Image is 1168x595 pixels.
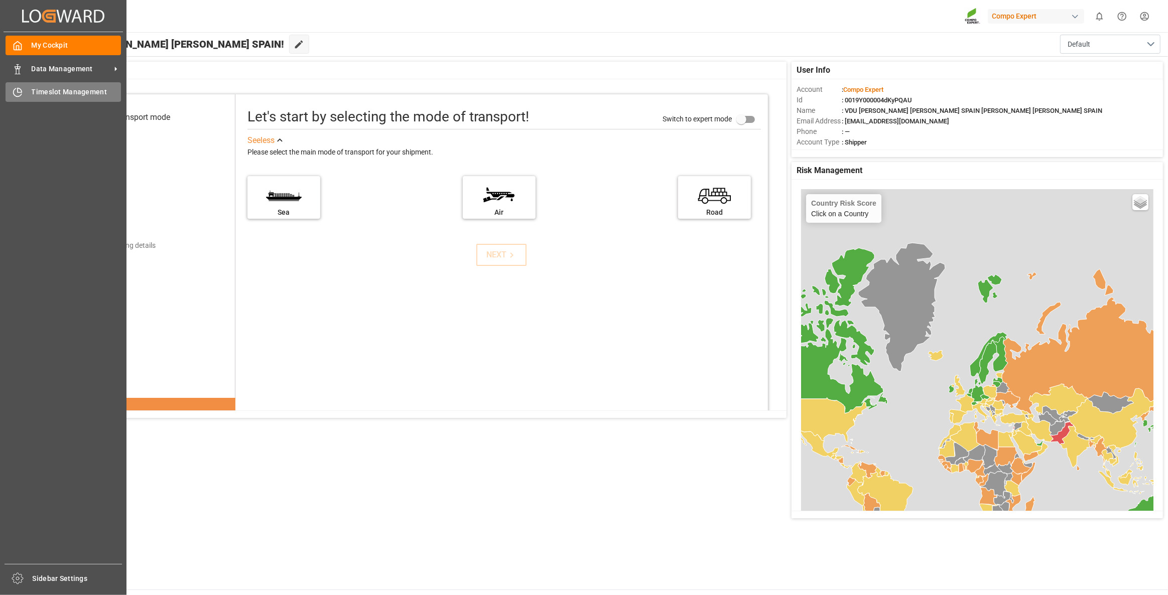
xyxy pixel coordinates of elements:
span: : 0019Y000004dKyPQAU [842,96,912,104]
span: Risk Management [797,165,862,177]
div: Please select the main mode of transport for your shipment. [247,146,761,159]
span: My Cockpit [32,40,121,51]
span: Name [797,105,842,116]
button: show 0 new notifications [1088,5,1111,28]
div: Compo Expert [988,9,1084,24]
span: : [EMAIL_ADDRESS][DOMAIN_NAME] [842,117,949,125]
a: Layers [1132,194,1148,210]
span: Account Type [797,137,842,147]
a: My Cockpit [6,36,121,55]
span: Switch to expert mode [663,115,732,123]
span: Id [797,95,842,105]
span: Default [1068,39,1090,50]
span: : Shipper [842,138,867,146]
div: Click on a Country [811,199,876,218]
h4: Country Risk Score [811,199,876,207]
a: Timeslot Management [6,82,121,102]
span: Timeslot Management [32,87,121,97]
button: NEXT [476,244,527,266]
div: Air [468,207,531,218]
span: Compo Expert [843,86,883,93]
span: : VDU [PERSON_NAME] [PERSON_NAME] SPAIN [PERSON_NAME] [PERSON_NAME] SPAIN [842,107,1102,114]
button: Compo Expert [988,7,1088,26]
div: Select transport mode [92,111,170,123]
span: Account [797,84,842,95]
div: Road [683,207,746,218]
img: Screenshot%202023-09-29%20at%2010.02.21.png_1712312052.png [965,8,981,25]
span: : — [842,128,850,135]
div: NEXT [486,249,517,261]
span: Hello VDU [PERSON_NAME] [PERSON_NAME] SPAIN! [42,35,284,54]
div: Sea [252,207,315,218]
span: Phone [797,126,842,137]
span: : [842,86,883,93]
span: Data Management [32,64,111,74]
span: Sidebar Settings [33,573,122,584]
div: Let's start by selecting the mode of transport! [247,106,529,127]
div: See less [247,134,275,146]
span: Email Address [797,116,842,126]
button: Help Center [1111,5,1133,28]
span: User Info [797,64,830,76]
button: open menu [1060,35,1160,54]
